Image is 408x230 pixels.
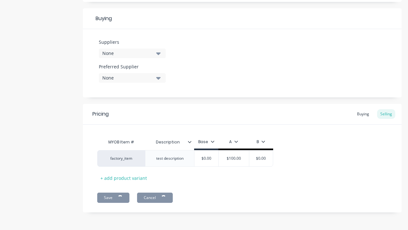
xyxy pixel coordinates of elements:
div: $100.00 [218,150,250,166]
div: $0.00 [191,150,222,166]
div: Buying [83,8,402,29]
div: Selling [377,109,395,119]
div: Base [198,139,215,145]
div: Description [145,134,190,150]
button: None [99,73,166,83]
div: test description [151,154,189,163]
div: $0.00 [245,150,277,166]
div: Buying [354,109,372,119]
div: A [229,139,238,145]
div: factory_item [104,156,139,161]
label: Preferred Supplier [99,63,166,70]
div: + add product variant [97,173,150,183]
div: None [102,74,153,81]
button: Save [97,193,129,203]
div: None [102,50,153,57]
div: factory_itemtest description$0.00$100.00$0.00 [97,150,273,167]
label: Suppliers [99,39,166,45]
div: Description [145,136,194,149]
button: None [99,49,166,58]
div: MYOB Item # [97,136,145,149]
div: Pricing [92,110,109,118]
button: Cancel [137,193,173,203]
div: B [257,139,265,145]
